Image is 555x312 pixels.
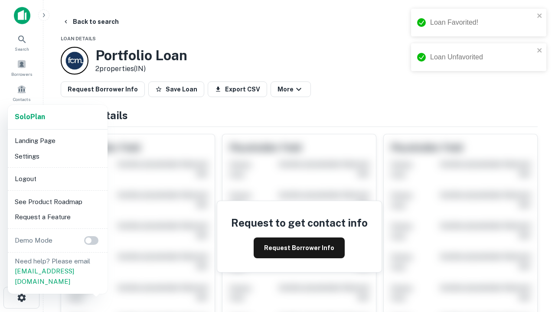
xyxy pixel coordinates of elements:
a: [EMAIL_ADDRESS][DOMAIN_NAME] [15,267,74,285]
a: SoloPlan [15,112,45,122]
li: Landing Page [11,133,104,149]
button: close [537,47,543,55]
button: close [537,12,543,20]
iframe: Chat Widget [512,215,555,257]
p: Need help? Please email [15,256,101,287]
li: See Product Roadmap [11,194,104,210]
li: Logout [11,171,104,187]
div: Loan Favorited! [430,17,534,28]
strong: Solo Plan [15,113,45,121]
p: Demo Mode [11,235,56,246]
li: Settings [11,149,104,164]
li: Request a Feature [11,209,104,225]
div: Loan Unfavorited [430,52,534,62]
